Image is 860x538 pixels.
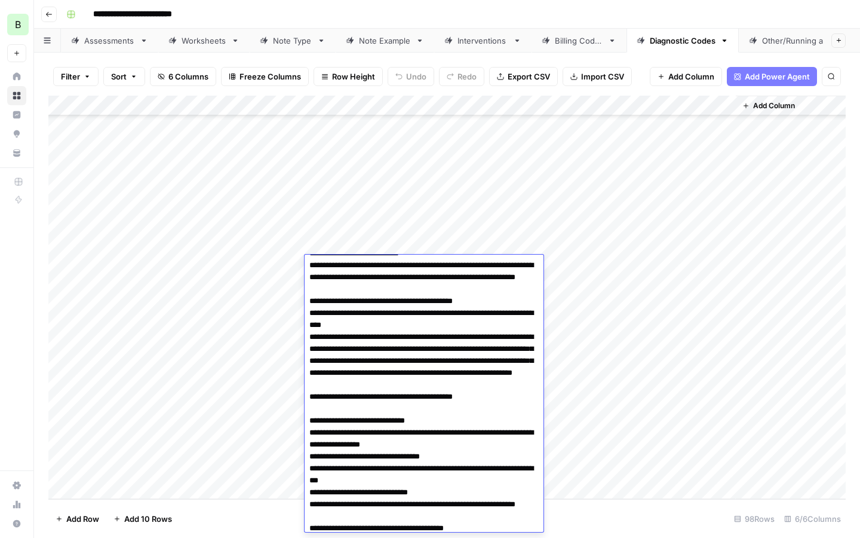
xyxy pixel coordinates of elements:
a: Usage [7,495,26,514]
button: Workspace: Blueprint [7,10,26,39]
button: Add Column [650,67,722,86]
a: Browse [7,86,26,105]
div: Note Example [359,35,411,47]
button: Add Column [738,98,800,114]
a: Home [7,67,26,86]
span: Add Power Agent [745,71,810,82]
span: Filter [61,71,80,82]
span: Add Column [668,71,714,82]
div: Interventions [457,35,508,47]
button: Sort [103,67,145,86]
a: Settings [7,476,26,495]
button: Row Height [314,67,383,86]
button: Help + Support [7,514,26,533]
div: Other/Running a Practice [762,35,856,47]
div: Diagnostic Codes [650,35,715,47]
div: Worksheets [182,35,226,47]
a: Billing Codes [532,29,626,53]
a: Note Example [336,29,434,53]
button: 6 Columns [150,67,216,86]
button: Add 10 Rows [106,509,179,528]
button: Import CSV [563,67,632,86]
button: Export CSV [489,67,558,86]
a: Opportunities [7,124,26,143]
a: Worksheets [158,29,250,53]
button: Redo [439,67,484,86]
div: Note Type [273,35,312,47]
span: Export CSV [508,71,550,82]
div: Billing Codes [555,35,603,47]
button: Freeze Columns [221,67,309,86]
span: Add 10 Rows [124,513,172,525]
span: 6 Columns [168,71,208,82]
button: Add Row [48,509,106,528]
button: Filter [53,67,99,86]
button: Add Power Agent [727,67,817,86]
a: Note Type [250,29,336,53]
a: Your Data [7,143,26,163]
span: B [15,17,21,32]
span: Freeze Columns [239,71,301,82]
span: Sort [111,71,127,82]
span: Add Row [66,513,99,525]
span: Undo [406,71,426,82]
a: Assessments [61,29,158,53]
a: Insights [7,105,26,124]
button: Undo [388,67,434,86]
div: 98 Rows [729,509,779,528]
span: Import CSV [581,71,624,82]
span: Add Column [753,100,795,111]
a: Interventions [434,29,532,53]
a: Diagnostic Codes [626,29,739,53]
span: Redo [457,71,477,82]
div: 6/6 Columns [779,509,846,528]
span: Row Height [332,71,375,82]
div: Assessments [84,35,135,47]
